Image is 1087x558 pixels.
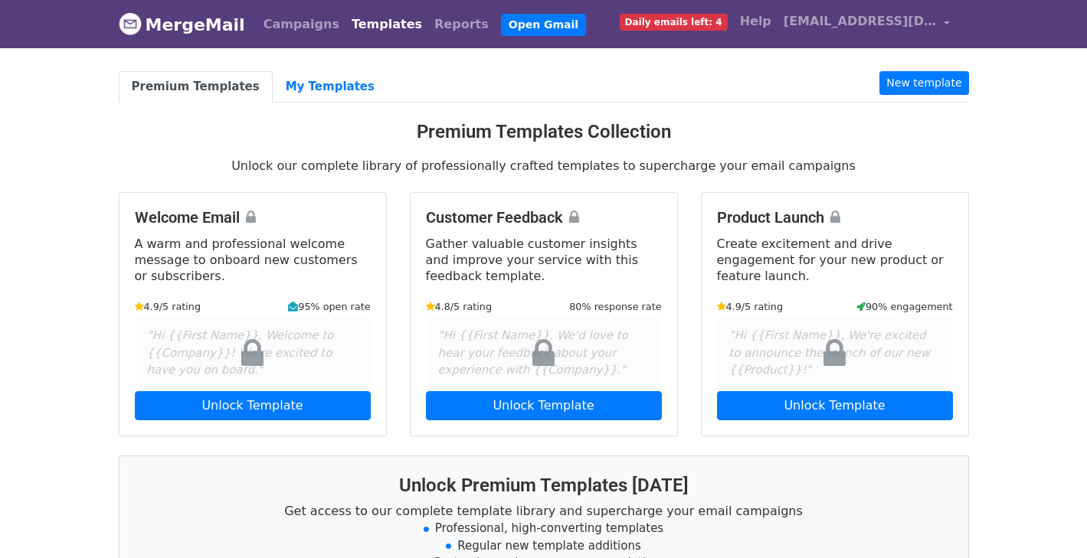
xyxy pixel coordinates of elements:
img: MergeMail logo [119,12,142,35]
a: Unlock Template [426,391,662,420]
small: 80% response rate [569,299,661,314]
small: 4.9/5 rating [135,299,201,314]
div: "Hi {{First Name}}, We're excited to announce the launch of our new {{Product}}!" [717,315,953,391]
a: [EMAIL_ADDRESS][DOMAIN_NAME] [778,6,957,42]
p: Create excitement and drive engagement for your new product or feature launch. [717,236,953,284]
li: Professional, high-converting templates [138,520,950,537]
h4: Welcome Email [135,208,371,227]
a: Help [734,6,778,37]
li: Regular new template additions [138,537,950,555]
a: Daily emails left: 4 [614,6,734,37]
a: Unlock Template [717,391,953,420]
a: MergeMail [119,8,245,41]
small: 90% engagement [856,299,953,314]
p: Get access to our complete template library and supercharge your email campaigns [138,503,950,519]
p: Unlock our complete library of professionally crafted templates to supercharge your email campaigns [119,158,969,174]
a: New template [879,71,968,95]
span: Daily emails left: 4 [620,14,728,31]
h4: Customer Feedback [426,208,662,227]
div: "Hi {{First Name}}, We'd love to hear your feedback about your experience with {{Company}}." [426,315,662,391]
a: Templates [345,9,428,40]
a: Open Gmail [501,14,586,36]
a: Reports [428,9,495,40]
a: My Templates [273,71,388,103]
span: [EMAIL_ADDRESS][DOMAIN_NAME] [784,12,937,31]
small: 4.8/5 rating [426,299,493,314]
a: Campaigns [257,9,345,40]
h3: Unlock Premium Templates [DATE] [138,475,950,497]
a: Premium Templates [119,71,273,103]
div: "Hi {{First Name}}, Welcome to {{Company}}! We're excited to have you on board." [135,315,371,391]
h3: Premium Templates Collection [119,121,969,143]
small: 95% open rate [288,299,370,314]
p: Gather valuable customer insights and improve your service with this feedback template. [426,236,662,284]
p: A warm and professional welcome message to onboard new customers or subscribers. [135,236,371,284]
small: 4.9/5 rating [717,299,784,314]
a: Unlock Template [135,391,371,420]
h4: Product Launch [717,208,953,227]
